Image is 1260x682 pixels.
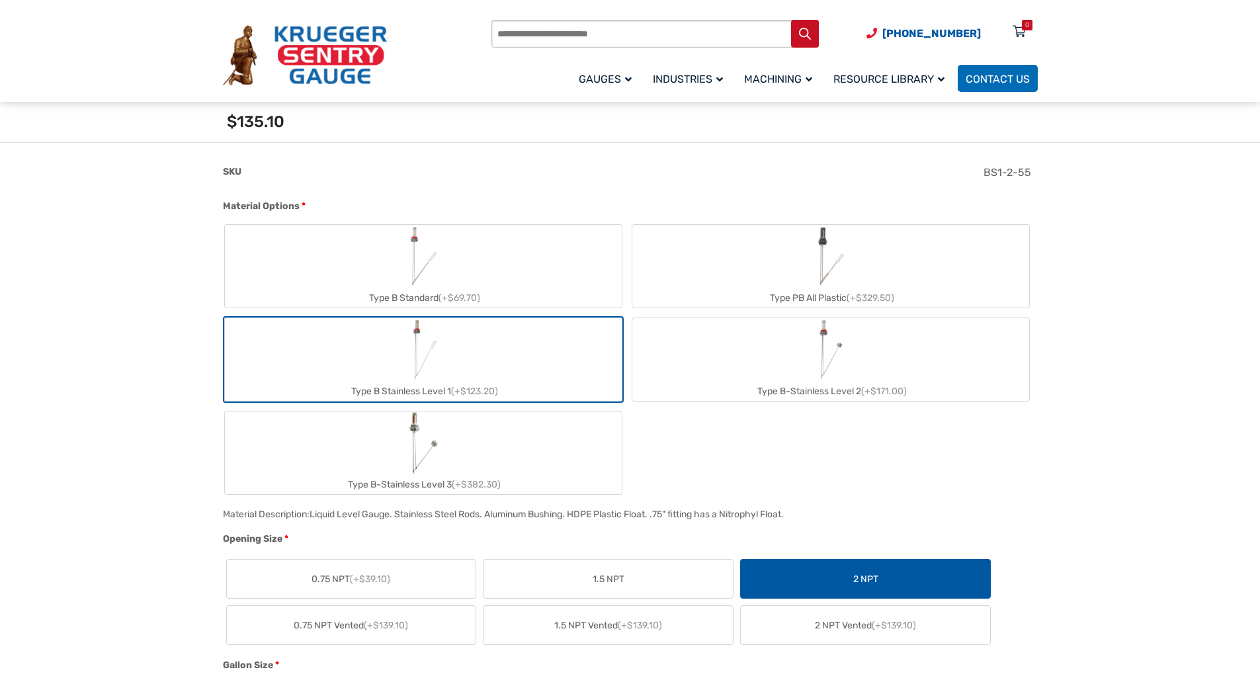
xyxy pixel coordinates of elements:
[223,660,273,671] span: Gallon Size
[294,618,408,632] span: 0.75 NPT Vented
[439,292,480,304] span: (+$69.70)
[872,620,916,631] span: (+$139.10)
[966,73,1030,85] span: Contact Us
[452,479,501,490] span: (+$382.30)
[653,73,723,85] span: Industries
[310,509,784,520] div: Liquid Level Gauge. Stainless Steel Rods. Aluminum Bushing. HDPE Plastic Float. .75" fitting has ...
[223,509,310,520] span: Material Description:
[1025,20,1029,30] div: 0
[225,411,622,494] label: Type B-Stainless Level 3
[571,63,645,94] a: Gauges
[632,318,1029,401] label: Type B-Stainless Level 2
[302,199,306,213] abbr: required
[632,225,1029,308] label: Type PB All Plastic
[223,200,300,212] span: Material Options
[225,288,622,308] div: Type B Standard
[618,620,662,631] span: (+$139.10)
[861,386,907,397] span: (+$171.00)
[736,63,825,94] a: Machining
[451,386,498,397] span: (+$123.20)
[825,63,958,94] a: Resource Library
[645,63,736,94] a: Industries
[958,65,1038,92] a: Contact Us
[853,572,878,586] span: 2 NPT
[554,618,662,632] span: 1.5 NPT Vented
[847,292,894,304] span: (+$329.50)
[223,533,282,544] span: Opening Size
[225,225,622,308] label: Type B Standard
[579,73,632,85] span: Gauges
[225,475,622,494] div: Type B-Stainless Level 3
[833,73,945,85] span: Resource Library
[866,25,981,42] a: Phone Number (920) 434-8860
[223,166,241,177] span: SKU
[225,382,622,401] div: Type B Stainless Level 1
[350,574,390,585] span: (+$39.10)
[225,318,622,401] label: Type B Stainless Level 1
[223,25,387,86] img: Krueger Sentry Gauge
[632,382,1029,401] div: Type B-Stainless Level 2
[364,620,408,631] span: (+$139.10)
[984,166,1031,179] span: BS1-2-55
[815,618,916,632] span: 2 NPT Vented
[882,27,981,40] span: [PHONE_NUMBER]
[593,572,624,586] span: 1.5 NPT
[312,572,390,586] span: 0.75 NPT
[275,658,279,672] abbr: required
[284,532,288,546] abbr: required
[632,288,1029,308] div: Type PB All Plastic
[227,112,284,131] span: $135.10
[744,73,812,85] span: Machining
